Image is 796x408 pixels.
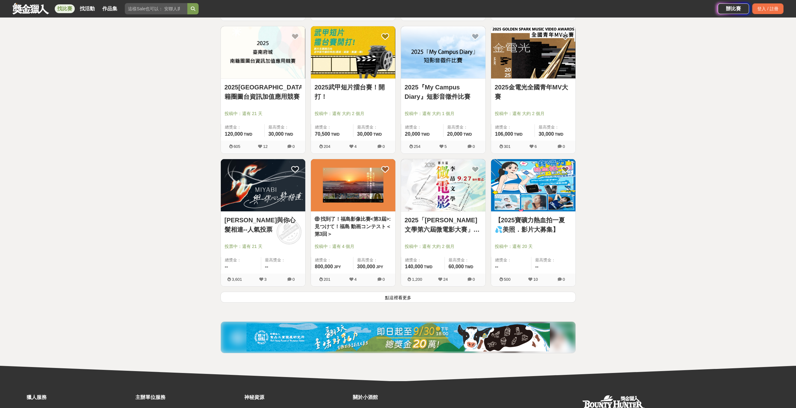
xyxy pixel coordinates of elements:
span: 總獎金： [315,257,349,263]
a: 2025武甲短片擂台賽！開打！ [315,83,392,101]
span: 24 [443,277,448,282]
span: -- [535,264,539,269]
a: [PERSON_NAME]與你心髮相連--人氣投票 [225,215,302,234]
span: 最高獎金： [357,124,392,130]
img: Cover Image [311,26,395,78]
span: 500 [504,277,511,282]
span: 總獎金： [495,124,531,130]
img: Cover Image [401,159,485,211]
span: TWD [514,132,522,137]
span: 10 [533,277,538,282]
span: 總獎金： [225,124,261,130]
a: Cover Image [401,26,485,79]
div: 登入 / 註冊 [752,3,783,14]
span: 20,000 [447,131,463,137]
span: 30,000 [539,131,554,137]
a: 作品集 [100,4,120,13]
div: 主辦單位服務 [135,394,241,401]
span: 120,000 [225,131,243,137]
span: 0 [383,277,385,282]
input: 這樣Sale也可以： 安聯人壽創意銷售法募集 [125,3,187,14]
img: Cover Image [401,26,485,78]
div: 獵人服務 [27,394,132,401]
span: JPY [334,265,341,269]
div: 關於小酒館 [353,394,459,401]
span: 最高獎金： [539,124,572,130]
a: 2025『My Campus Diary』短影音徵件比賽 [405,83,482,101]
a: 2025「[PERSON_NAME]文學第六屆微電影大賽」拍片9/27短片徵件截止 [405,215,482,234]
a: 【2025寶礦力熱血拍一夏💦美照．影片大募集】 [495,215,572,234]
span: 254 [414,144,421,149]
span: 5 [444,144,447,149]
img: Cover Image [311,159,395,211]
span: 106,000 [495,131,513,137]
span: 總獎金： [405,257,441,263]
span: 總獎金： [225,257,257,263]
span: 60,000 [449,264,464,269]
span: TWD [331,132,339,137]
span: 0 [473,277,475,282]
span: 204 [324,144,331,149]
span: 總獎金： [315,124,349,130]
span: 投稿中：還有 大約 2 個月 [495,110,572,117]
span: -- [495,264,499,269]
span: 0 [563,144,565,149]
a: Cover Image [311,26,395,79]
a: 2025[GEOGRAPHIC_DATA]籍圈圖台資訊加值應用競賽 [225,83,302,101]
span: 0 [473,144,475,149]
span: 總獎金： [495,257,528,263]
span: 140,000 [405,264,423,269]
span: 最高獎金： [447,124,482,130]
span: 最高獎金： [268,124,302,130]
span: 0 [292,144,295,149]
img: 11b6bcb1-164f-4f8f-8046-8740238e410a.jpg [246,323,550,351]
span: 總獎金： [405,124,439,130]
a: Cover Image [401,159,485,212]
a: 2025金電光全國青年MV大賽 [495,83,572,101]
img: Cover Image [491,26,575,78]
span: 3,601 [232,277,242,282]
span: 30,000 [357,131,373,137]
span: TWD [555,132,563,137]
a: 找到了！福島影像比賽<第3屆>:見つけて！福島 動画コンテスト＜第3回＞ [315,215,392,238]
a: Cover Image [491,159,575,212]
span: 0 [383,144,385,149]
a: Cover Image [491,26,575,79]
span: 70,500 [315,131,330,137]
span: 投稿中：還有 大約 2 個月 [405,243,482,250]
span: TWD [373,132,382,137]
span: 1,200 [412,277,422,282]
span: 投稿中：還有 21 天 [225,110,302,117]
span: -- [265,264,268,269]
a: Cover Image [311,159,395,212]
span: 300,000 [357,264,375,269]
span: 4 [354,144,357,149]
div: 神秘資源 [244,394,350,401]
span: 3 [264,277,266,282]
span: TWD [285,132,293,137]
img: Cover Image [491,159,575,211]
span: TWD [244,132,252,137]
span: 0 [563,277,565,282]
button: 點這裡看更多 [221,292,576,303]
span: 605 [234,144,241,149]
span: 301 [504,144,511,149]
span: TWD [463,132,472,137]
img: Cover Image [221,26,305,78]
span: 投稿中：還有 大約 2 個月 [315,110,392,117]
span: 最高獎金： [357,257,392,263]
span: TWD [424,265,432,269]
span: 最高獎金： [535,257,572,263]
span: 12 [263,144,267,149]
a: Cover Image [221,26,305,79]
span: TWD [421,132,429,137]
a: 辦比賽 [718,3,749,14]
span: 0 [292,277,295,282]
a: Cover Image [221,159,305,212]
span: 投稿中：還有 4 個月 [315,243,392,250]
span: 投稿中：還有 大約 1 個月 [405,110,482,117]
span: 20,000 [405,131,420,137]
img: Cover Image [221,159,305,211]
span: 投票中：還有 21 天 [225,243,302,250]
